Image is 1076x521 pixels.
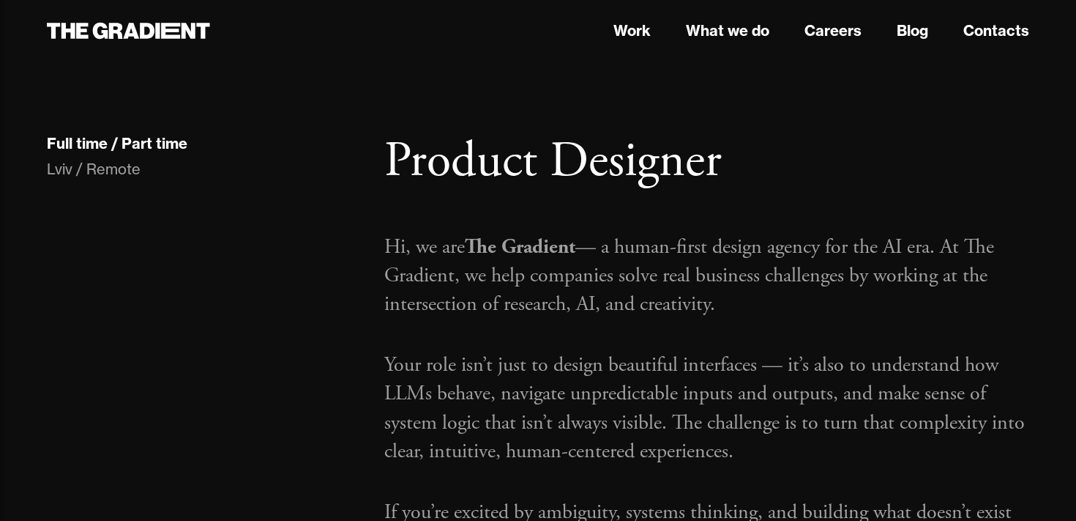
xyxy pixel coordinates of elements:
[384,233,1029,319] p: Hi, we are — a human-first design agency for the AI era. At The Gradient, we help companies solve...
[384,351,1029,466] p: Your role isn’t just to design beautiful interfaces — it’s also to understand how LLMs behave, na...
[47,134,187,153] div: Full time / Part time
[686,20,769,42] a: What we do
[384,132,1029,192] h1: Product Designer
[963,20,1029,42] a: Contacts
[804,20,862,42] a: Careers
[465,234,575,260] strong: The Gradient
[47,159,355,180] div: Lviv / Remote
[897,20,928,42] a: Blog
[613,20,651,42] a: Work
